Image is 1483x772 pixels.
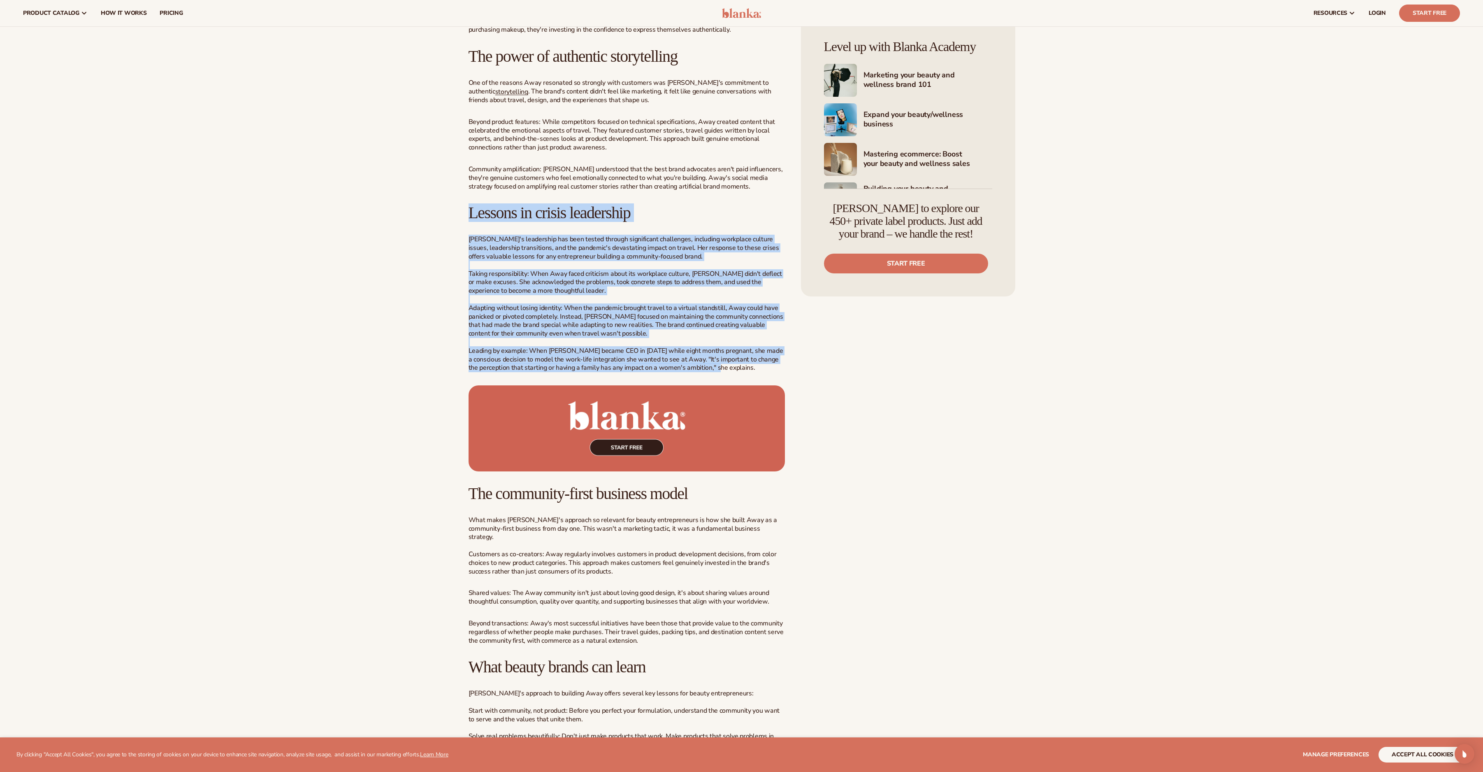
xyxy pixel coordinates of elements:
h4: Level up with Blanka Academy [824,40,992,54]
img: Shopify Image 8 [824,182,857,215]
a: Shopify Image 6 Expand your beauty/wellness business [824,103,992,136]
img: Start free with Blanka today [469,385,785,471]
a: Shopify Image 8 Building your beauty and wellness brand with [PERSON_NAME] [824,182,992,215]
div: Open Intercom Messenger [1455,744,1474,764]
button: accept all cookies [1379,747,1467,763]
span: : When Away faced criticism about its workplace culture, [PERSON_NAME] didn't deflect or make exc... [469,269,782,296]
h4: Expand your beauty/wellness business [863,110,992,130]
p: By clicking "Accept All Cookies", you agree to the storing of cookies on your device to enhance s... [16,751,448,758]
h4: Mastering ecommerce: Boost your beauty and wellness sales [863,149,992,170]
span: Manage preferences [1303,751,1369,758]
span: Leading by example [469,346,526,355]
span: How It Works [101,10,147,16]
span: : Before you perfect your formulation, understand the community you want to serve and the values ... [469,706,780,724]
span: The power of authentic storytelling [469,47,678,65]
span: The community-first business model [469,484,688,503]
img: logo [722,8,761,18]
a: Learn More [420,751,448,758]
span: : The Away community isn't just about loving good design, it's about sharing values around though... [469,588,769,606]
span: What beauty brands can learn [469,658,646,676]
span: Start with community, not product [469,706,566,715]
span: : Don't just make products that work. Make products that solve problems in ways that feel thought... [469,732,774,749]
h4: [PERSON_NAME] to explore our 450+ private label products. Just add your brand – we handle the rest! [824,202,988,240]
span: [PERSON_NAME]'s approach to building Away offers several key lessons for beauty entrepreneurs: [469,689,754,698]
span: Adapting without losing identity [469,303,561,313]
h4: Building your beauty and wellness brand with [PERSON_NAME] [863,184,992,214]
span: Solve real problems beautifully [469,732,559,741]
span: Community amplification [469,165,540,174]
span: : [PERSON_NAME] understood that the best brand advocates aren't paid influencers, they're genuine... [469,165,783,191]
span: What makes [PERSON_NAME]'s approach so relevant for beauty entrepreneurs is how she built Away as... [469,515,777,542]
span: Beyond transactions [469,619,527,628]
a: Shopify Image 7 Mastering ecommerce: Boost your beauty and wellness sales [824,143,992,176]
span: LOGIN [1369,10,1386,16]
h4: Marketing your beauty and wellness brand 101 [863,70,992,91]
span: Shared values [469,588,510,597]
img: Shopify Image 5 [824,64,857,97]
span: : While competitors focused on technical specifications, Away created content that celebrated the... [469,117,775,152]
span: : Away's most successful initiatives have been those that provide value to the community regardle... [469,619,784,645]
img: Shopify Image 6 [824,103,857,136]
a: Start Free [1399,5,1460,22]
span: [PERSON_NAME]'s leadership has been tested through significant challenges, including workplace cu... [469,235,779,261]
span: : When the pandemic brought travel to a virtual standstill, Away could have panicked or pivoted c... [469,303,783,338]
span: One of the reasons Away resonated so strongly with customers was [PERSON_NAME]'s commitment to au... [469,78,771,105]
span: : When [PERSON_NAME] became CEO in [DATE] while eight months pregnant, she made a conscious decis... [469,346,783,373]
button: Manage preferences [1303,747,1369,763]
span: Lessons in crisis leadership [469,203,631,222]
span: : Away regularly involves customers in product development decisions, from color choices to new p... [469,550,777,576]
a: storytelling [495,87,528,96]
a: Start free [824,254,988,273]
span: resources [1314,10,1347,16]
span: Beyond product features [469,117,539,126]
span: pricing [160,10,183,16]
img: Shopify Image 7 [824,143,857,176]
span: Customers as co-creators [469,550,543,559]
span: Taking responsibility [469,269,527,278]
span: product catalog [23,10,79,16]
a: Shopify Image 5 Marketing your beauty and wellness brand 101 [824,64,992,97]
